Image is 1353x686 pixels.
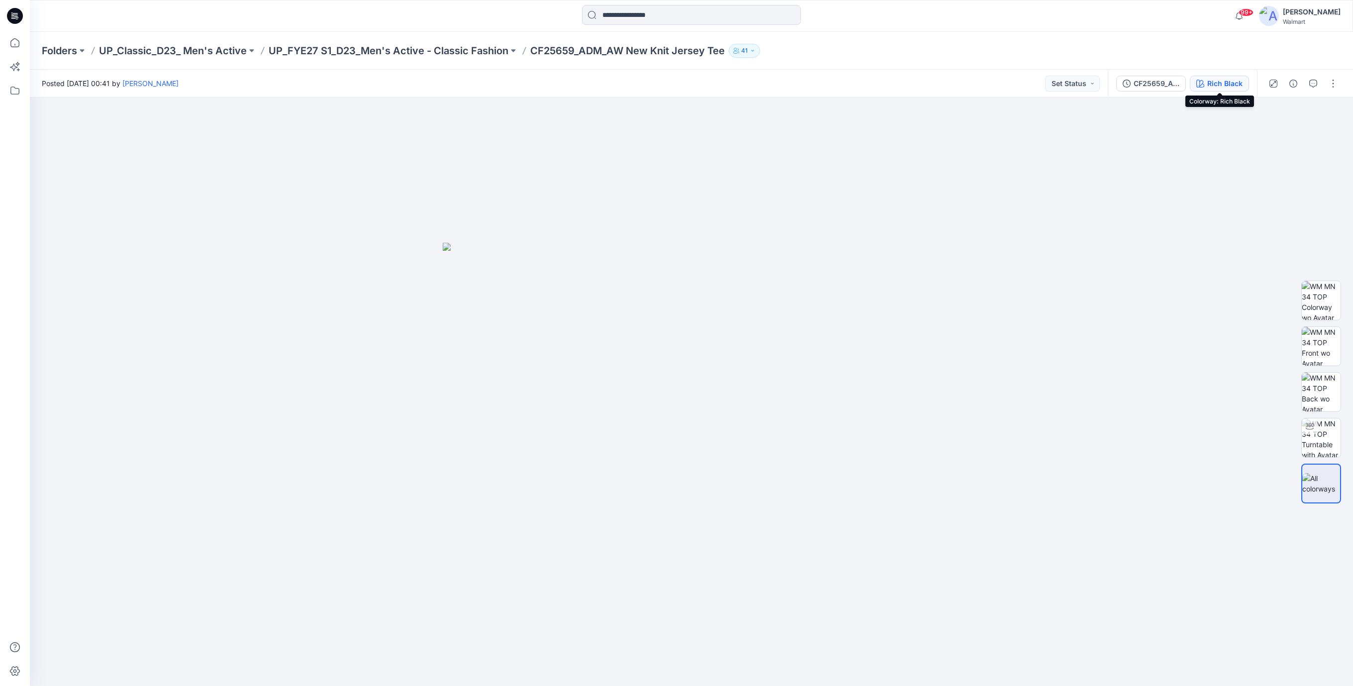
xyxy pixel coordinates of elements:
p: CF25659_ADM_AW New Knit Jersey Tee [530,44,725,58]
img: All colorways [1302,473,1340,494]
div: [PERSON_NAME] [1283,6,1341,18]
img: WM MN 34 TOP Colorway wo Avatar [1302,281,1341,320]
button: Details [1285,76,1301,92]
div: Walmart [1283,18,1341,25]
p: 41 [741,45,748,56]
img: WM MN 34 TOP Front wo Avatar [1302,327,1341,366]
span: 99+ [1239,8,1254,16]
img: WM MN 34 TOP Back wo Avatar [1302,373,1341,411]
button: Rich Black [1190,76,1249,92]
div: CF25659_ADM_AW New Poly Tee [DATE] [1134,78,1179,89]
a: UP_FYE27 S1_D23_Men's Active - Classic Fashion [269,44,508,58]
a: Folders [42,44,77,58]
button: 41 [729,44,760,58]
img: WM MN 34 TOP Turntable with Avatar [1302,418,1341,457]
div: Rich Black [1207,78,1243,89]
a: [PERSON_NAME] [122,79,179,88]
a: UP_Classic_D23_ Men's Active [99,44,247,58]
img: avatar [1259,6,1279,26]
button: CF25659_ADM_AW New Poly Tee [DATE] [1116,76,1186,92]
span: Posted [DATE] 00:41 by [42,78,179,89]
